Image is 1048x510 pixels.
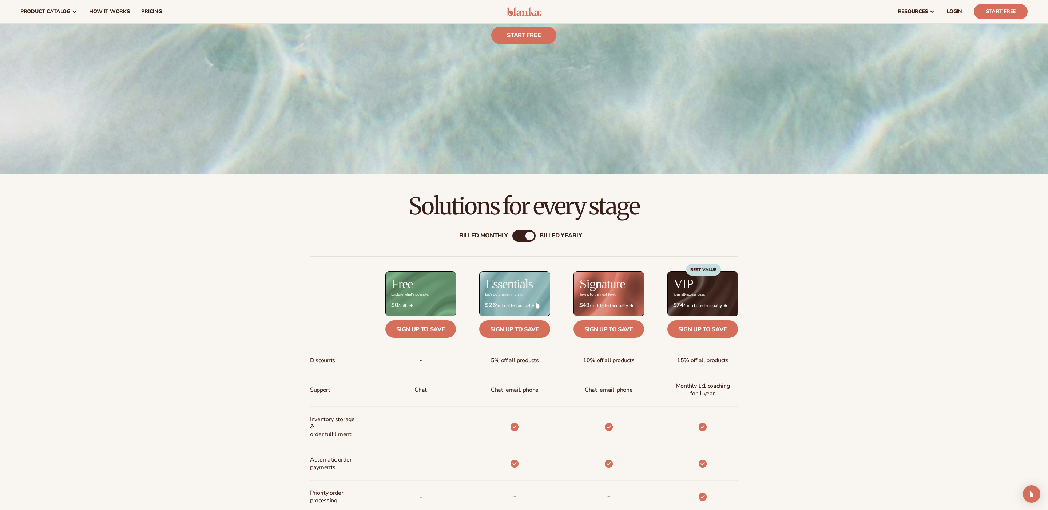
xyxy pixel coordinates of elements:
[479,320,550,338] a: Sign up to save
[580,277,625,290] h2: Signature
[414,383,427,397] p: Chat
[310,486,358,507] span: Priority order processing
[673,379,732,400] span: Monthly 1:1 coaching for 1 year
[579,293,616,297] div: Take it to the next level.
[391,302,450,309] span: / mth
[485,277,533,290] h2: Essentials
[420,457,422,471] span: -
[141,9,162,15] span: pricing
[20,9,70,15] span: product catalog
[585,383,632,397] span: Chat, email, phone
[310,413,358,441] span: Inventory storage & order fulfillment
[310,383,330,397] span: Support
[386,272,456,316] img: free_bg.png
[536,302,540,309] img: drop.png
[607,490,611,502] b: -
[420,354,422,367] span: -
[667,320,738,338] a: Sign up to save
[310,354,335,367] span: Discounts
[392,277,413,290] h2: Free
[513,490,517,502] b: -
[409,304,413,307] img: Free_Icon_bb6e7c7e-73f8-44bd-8ed0-223ea0fc522e.png
[673,302,684,309] strong: $74
[20,194,1028,218] h2: Solutions for every stage
[974,4,1028,19] a: Start Free
[579,302,590,309] strong: $49
[480,272,549,316] img: Essentials_BG_9050f826-5aa9-47d9-a362-757b82c62641.jpg
[420,420,422,434] p: -
[385,320,456,338] a: Sign up to save
[947,9,962,15] span: LOGIN
[420,490,422,504] span: -
[898,9,928,15] span: resources
[310,453,358,474] span: Automatic order payments
[583,354,635,367] span: 10% off all products
[540,233,582,240] div: billed Yearly
[579,302,638,309] span: / mth billed annually
[677,354,729,367] span: 15% off all products
[673,302,732,309] span: / mth billed annually
[574,272,644,316] img: Signature_BG_eeb718c8-65ac-49e3-a4e5-327c6aa73146.jpg
[485,293,523,297] div: Let’s do the damn thing.
[89,9,130,15] span: How It Works
[391,302,398,309] strong: $0
[573,320,644,338] a: Sign up to save
[485,302,496,309] strong: $26
[673,293,705,297] div: Your all-access pass.
[459,233,508,240] div: Billed Monthly
[724,304,727,307] img: Crown_2d87c031-1b5a-4345-8312-a4356ddcde98.png
[630,304,634,307] img: Star_6.png
[668,272,738,316] img: VIP_BG_199964bd-3653-43bc-8a67-789d2d7717b9.jpg
[1023,485,1040,503] div: Open Intercom Messenger
[491,354,539,367] span: 5% off all products
[491,383,539,397] p: Chat, email, phone
[492,27,557,44] a: Start free
[507,7,541,16] img: logo
[485,302,544,309] span: / mth billed annually
[391,293,429,297] div: Explore what's possible.
[674,277,693,290] h2: VIP
[686,264,721,276] div: BEST VALUE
